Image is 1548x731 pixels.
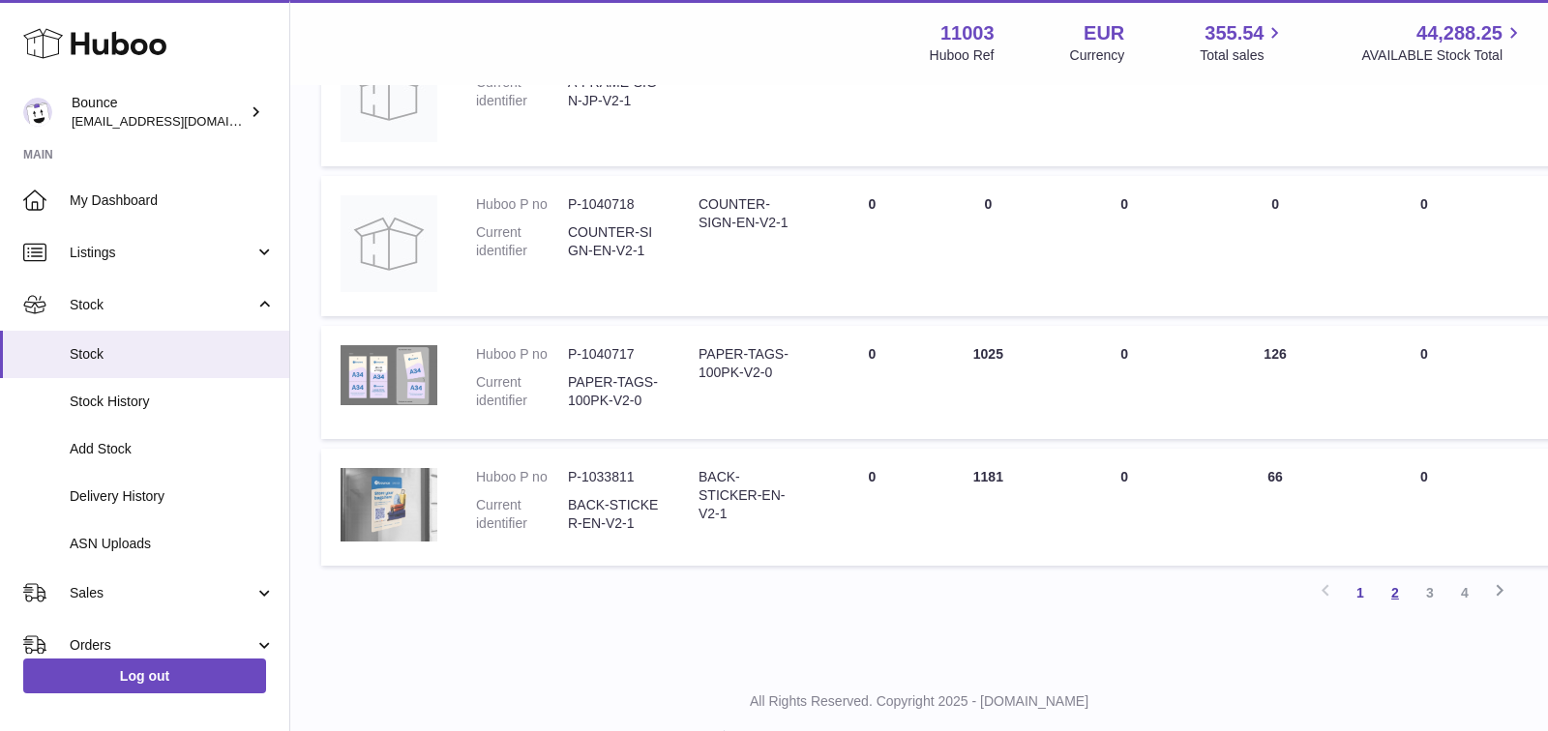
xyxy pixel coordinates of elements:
span: Delivery History [70,487,275,506]
a: 4 [1447,575,1482,610]
dd: P-1040717 [568,345,660,364]
td: 0 [814,449,930,566]
td: 0 [1203,176,1348,316]
strong: EUR [1084,20,1124,46]
td: 0 [814,326,930,439]
img: product image [341,345,437,405]
td: 66 [1203,449,1348,566]
a: 44,288.25 AVAILABLE Stock Total [1361,20,1525,65]
span: Orders [70,636,254,655]
strong: 11003 [940,20,995,46]
dt: Huboo P no [476,195,568,214]
dd: BACK-STICKER-EN-V2-1 [568,496,660,533]
span: Total sales [1200,46,1286,65]
span: 0 [1420,469,1428,484]
div: COUNTER-SIGN-EN-V2-1 [699,195,794,232]
dd: A-FRAME-SIGN-JP-V2-1 [568,73,660,110]
span: [EMAIL_ADDRESS][DOMAIN_NAME] [72,113,284,129]
td: 126 [1203,326,1348,439]
div: Bounce [72,94,246,131]
img: product image [341,468,437,541]
td: 0 [814,176,930,316]
div: BACK-STICKER-EN-V2-1 [699,468,794,523]
span: 355.54 [1205,20,1264,46]
td: 1181 [930,449,1046,566]
a: Log out [23,658,266,693]
span: Listings [70,244,254,262]
a: 1 [1343,575,1378,610]
span: Stock [70,345,275,364]
p: All Rights Reserved. Copyright 2025 - [DOMAIN_NAME] [306,692,1533,711]
td: 0 [930,26,1046,166]
td: 1025 [930,326,1046,439]
td: 0 [1046,26,1203,166]
span: Sales [70,584,254,602]
a: 355.54 Total sales [1200,20,1286,65]
span: AVAILABLE Stock Total [1361,46,1525,65]
span: 44,288.25 [1416,20,1503,46]
td: 0 [1046,176,1203,316]
dt: Current identifier [476,223,568,260]
td: 0 [1046,449,1203,566]
dt: Current identifier [476,373,568,410]
div: Huboo Ref [930,46,995,65]
span: Stock History [70,393,275,411]
dt: Huboo P no [476,345,568,364]
span: Add Stock [70,440,275,458]
dd: COUNTER-SIGN-EN-V2-1 [568,223,660,260]
span: My Dashboard [70,191,275,210]
img: collateral@usebounce.com [23,98,52,127]
dd: P-1040718 [568,195,660,214]
div: PAPER-TAGS-100PK-V2-0 [699,345,794,382]
dd: P-1033811 [568,468,660,486]
td: 0 [930,176,1046,316]
dt: Current identifier [476,73,568,110]
a: 3 [1413,575,1447,610]
span: ASN Uploads [70,535,275,553]
a: 2 [1378,575,1413,610]
img: product image [341,195,437,292]
td: 0 [1203,26,1348,166]
span: Stock [70,296,254,314]
span: 0 [1420,196,1428,212]
dt: Huboo P no [476,468,568,486]
td: 0 [1046,326,1203,439]
img: product image [341,45,437,142]
span: 0 [1420,346,1428,362]
td: 0 [814,26,930,166]
div: Currency [1070,46,1125,65]
dt: Current identifier [476,496,568,533]
dd: PAPER-TAGS-100PK-V2-0 [568,373,660,410]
